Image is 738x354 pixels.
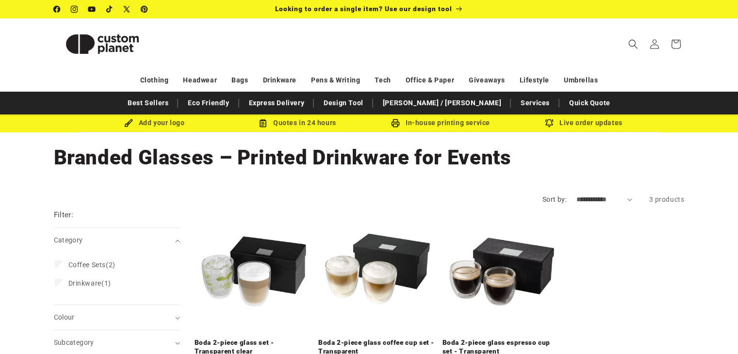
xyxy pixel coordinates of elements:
a: Lifestyle [520,72,549,89]
img: Order updates [545,119,554,128]
summary: Colour (0 selected) [54,305,180,330]
a: Services [516,95,555,112]
a: [PERSON_NAME] / [PERSON_NAME] [378,95,506,112]
summary: Search [623,33,644,55]
span: 3 products [649,195,685,203]
h1: Branded Glasses – Printed Drinkware for Events [54,145,685,171]
label: Sort by: [542,195,567,203]
a: Office & Paper [406,72,454,89]
img: In-house printing [391,119,400,128]
img: Custom Planet [54,22,151,66]
a: Tech [375,72,391,89]
a: Headwear [183,72,217,89]
a: Best Sellers [123,95,173,112]
a: Bags [231,72,248,89]
div: Live order updates [512,117,656,129]
span: Drinkware [68,279,101,287]
span: (1) [68,279,111,288]
a: Drinkware [263,72,296,89]
div: Add your logo [83,117,226,129]
span: Coffee Sets [68,261,106,269]
a: Design Tool [319,95,368,112]
span: (2) [68,260,115,269]
a: Express Delivery [244,95,310,112]
a: Pens & Writing [311,72,360,89]
a: Eco Friendly [183,95,234,112]
a: Custom Planet [50,18,154,69]
img: Order Updates Icon [259,119,267,128]
span: Colour [54,313,75,321]
span: Category [54,236,83,244]
span: Looking to order a single item? Use our design tool [275,5,452,13]
a: Giveaways [469,72,505,89]
h2: Filter: [54,209,74,221]
a: Umbrellas [564,72,598,89]
a: Clothing [140,72,169,89]
span: Subcategory [54,338,94,346]
div: In-house printing service [369,117,512,129]
div: Quotes in 24 hours [226,117,369,129]
summary: Category (0 selected) [54,228,180,253]
img: Brush Icon [124,119,133,128]
a: Quick Quote [564,95,615,112]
